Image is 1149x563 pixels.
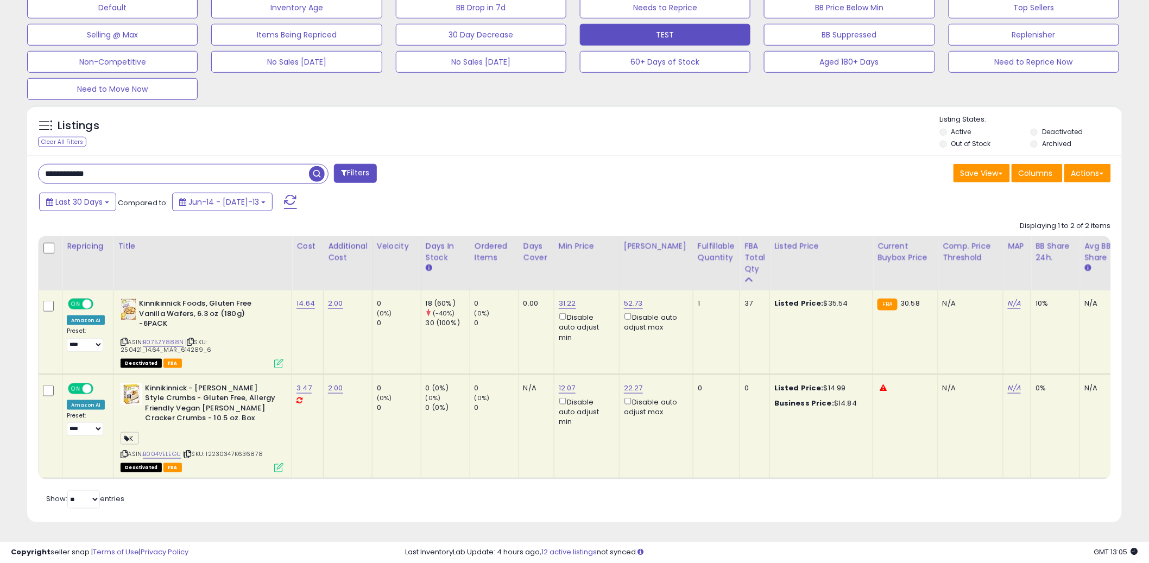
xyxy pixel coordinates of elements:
div: [PERSON_NAME] [624,241,689,252]
small: FBA [877,299,898,311]
div: N/A [943,299,995,308]
b: Business Price: [774,398,834,408]
div: Days In Stock [426,241,465,263]
small: (0%) [377,309,392,318]
span: All listings that are unavailable for purchase on Amazon for any reason other than out-of-stock [121,463,162,472]
b: Kinnikinnick - [PERSON_NAME] Style Crumbs - Gluten Free, Allergy Friendly Vegan [PERSON_NAME] Cra... [145,383,277,426]
div: Fulfillable Quantity [698,241,735,263]
button: 30 Day Decrease [396,24,566,46]
div: BB Share 24h. [1036,241,1075,263]
a: 2.00 [328,383,343,394]
div: MAP [1008,241,1026,252]
a: 31.22 [559,298,576,309]
img: 51OFlC4SaJL._SL40_.jpg [121,383,142,405]
div: 0 [744,383,761,393]
span: ON [69,300,83,309]
strong: Copyright [11,547,50,557]
div: $14.99 [774,383,864,393]
span: Compared to: [118,198,168,208]
a: 3.47 [296,383,312,394]
span: FBA [163,463,182,472]
small: (0%) [475,309,490,318]
button: TEST [580,24,750,46]
button: Non-Competitive [27,51,198,73]
a: 22.27 [624,383,643,394]
div: 0% [1036,383,1071,393]
img: 51Le+6lneKL._SL40_.jpg [121,299,136,320]
div: Current Buybox Price [877,241,933,263]
a: 12 active listings [542,547,597,557]
button: Jun-14 - [DATE]-13 [172,193,273,211]
div: 0.00 [523,299,546,308]
div: 0 [475,299,519,308]
div: Clear All Filters [38,137,86,147]
div: Ordered Items [475,241,514,263]
div: Preset: [67,412,105,437]
div: Days Cover [523,241,550,263]
div: N/A [943,383,995,393]
span: Last 30 Days [55,197,103,207]
div: N/A [1084,383,1120,393]
button: No Sales [DATE] [396,51,566,73]
span: Jun-14 - [DATE]-13 [188,197,259,207]
a: 14.64 [296,298,315,309]
span: K [121,432,139,445]
div: Disable auto adjust max [624,396,685,417]
div: 0 [377,318,421,328]
div: Avg BB Share [1084,241,1124,263]
button: Replenisher [949,24,1119,46]
button: 60+ Days of Stock [580,51,750,73]
span: Show: entries [46,494,124,504]
div: 37 [744,299,761,308]
div: Title [118,241,287,252]
b: Listed Price: [774,383,824,393]
a: B004VELEGU [143,450,181,459]
div: Comp. Price Threshold [943,241,999,263]
span: 30.58 [900,298,920,308]
div: Disable auto adjust min [559,311,611,343]
button: Filters [334,164,376,183]
small: Avg BB Share. [1084,263,1091,273]
div: 0 [377,383,421,393]
button: No Sales [DATE] [211,51,382,73]
small: Days In Stock. [426,263,432,273]
span: All listings that are unavailable for purchase on Amazon for any reason other than out-of-stock [121,359,162,368]
div: Disable auto adjust max [624,311,685,332]
div: FBA Total Qty [744,241,765,275]
p: Listing States: [940,115,1122,125]
span: Columns [1019,168,1053,179]
div: ASIN: [121,299,283,367]
div: 0 (0%) [426,383,470,393]
button: BB Suppressed [764,24,935,46]
button: Save View [954,164,1010,182]
div: 0 [377,299,421,308]
div: 0 [475,403,519,413]
div: $14.84 [774,398,864,408]
div: Preset: [67,327,105,352]
button: Last 30 Days [39,193,116,211]
div: 0 [377,403,421,413]
span: OFF [92,300,109,309]
div: ASIN: [121,383,283,471]
div: 0 (0%) [426,403,470,413]
div: Displaying 1 to 2 of 2 items [1020,221,1111,231]
span: OFF [92,384,109,393]
button: Need to Move Now [27,78,198,100]
a: N/A [1008,383,1021,394]
div: N/A [523,383,546,393]
small: (0%) [377,394,392,402]
div: 1 [698,299,731,308]
span: 2025-08-13 13:05 GMT [1094,547,1138,557]
button: Aged 180+ Days [764,51,935,73]
a: B075ZY888N [143,338,184,347]
div: Additional Cost [328,241,368,263]
a: 2.00 [328,298,343,309]
div: Repricing [67,241,109,252]
label: Deactivated [1042,127,1083,136]
small: (0%) [426,394,441,402]
button: Columns [1012,164,1063,182]
label: Active [951,127,971,136]
a: N/A [1008,298,1021,309]
div: 30 (100%) [426,318,470,328]
button: Actions [1064,164,1111,182]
